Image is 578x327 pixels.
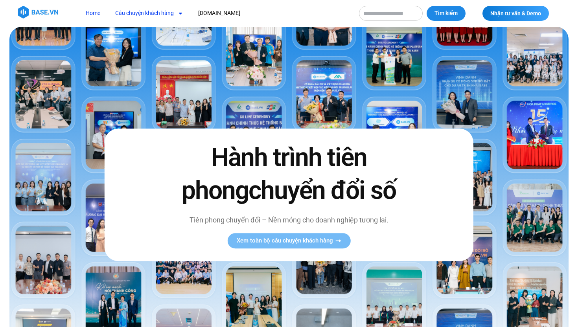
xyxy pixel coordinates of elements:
a: Xem toàn bộ câu chuyện khách hàng [227,233,350,248]
span: Tìm kiếm [434,9,458,17]
nav: Menu [80,6,351,20]
h2: Hành trình tiên phong [165,141,413,207]
span: Xem toàn bộ câu chuyện khách hàng [237,238,333,244]
span: Nhận tư vấn & Demo [490,11,541,16]
a: Home [80,6,106,20]
a: Nhận tư vấn & Demo [482,6,549,21]
a: Câu chuyện khách hàng [109,6,189,20]
button: Tìm kiếm [427,6,466,21]
p: Tiên phong chuyển đổi – Nền móng cho doanh nghiệp tương lai. [165,215,413,225]
a: [DOMAIN_NAME] [192,6,246,20]
span: chuyển đổi số [249,176,396,205]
